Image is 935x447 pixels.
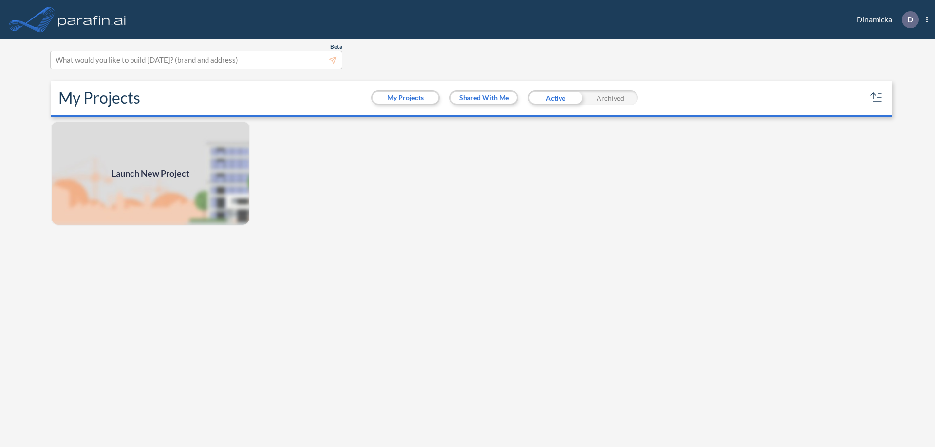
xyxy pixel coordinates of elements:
[528,90,583,105] div: Active
[583,90,638,105] div: Archived
[373,92,438,104] button: My Projects
[451,92,517,104] button: Shared With Me
[51,121,250,226] img: add
[330,43,342,51] span: Beta
[56,10,128,29] img: logo
[907,15,913,24] p: D
[51,121,250,226] a: Launch New Project
[869,90,884,106] button: sort
[58,89,140,107] h2: My Projects
[112,167,189,180] span: Launch New Project
[842,11,928,28] div: Dinamicka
